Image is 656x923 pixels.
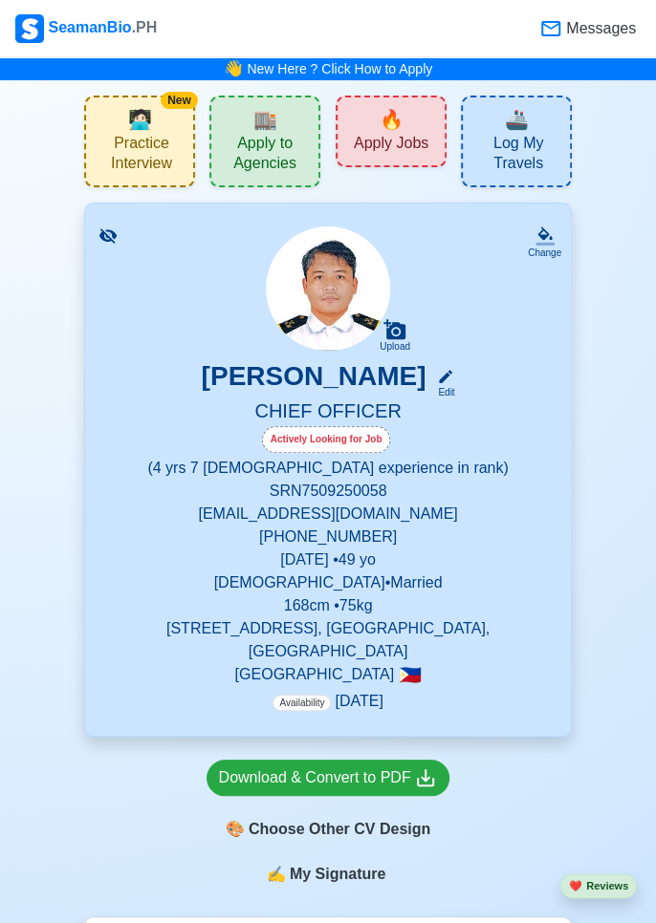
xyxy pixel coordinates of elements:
[202,360,426,399] h3: [PERSON_NAME]
[399,666,422,684] span: 🇵🇭
[108,399,548,426] h5: CHIEF OFFICER
[380,341,410,353] div: Upload
[94,134,189,178] span: Practice Interview
[286,863,389,886] span: My Signature
[470,134,566,178] span: Log My Travels
[569,880,582,891] span: heart
[207,811,450,848] div: Choose Other CV Design
[108,571,548,594] p: [DEMOGRAPHIC_DATA] • Married
[108,663,548,686] p: [GEOGRAPHIC_DATA]
[108,457,548,480] p: (4 yrs 7 [DEMOGRAPHIC_DATA] experience in rank)
[161,92,198,109] div: New
[108,526,548,548] p: [PHONE_NUMBER]
[562,17,636,40] span: Messages
[273,695,331,711] span: Availability
[262,426,391,453] div: Actively Looking for Job
[226,818,245,841] span: paint
[108,503,548,526] p: [EMAIL_ADDRESS][DOMAIN_NAME]
[528,246,561,260] div: Change
[215,134,315,178] span: Apply to Agencies
[15,14,157,43] div: SeamanBio
[128,105,152,134] span: interview
[253,105,277,134] span: agencies
[505,105,529,134] span: travel
[219,766,438,790] div: Download & Convert to PDF
[108,617,548,663] p: [STREET_ADDRESS], [GEOGRAPHIC_DATA], [GEOGRAPHIC_DATA]
[108,594,548,617] p: 168 cm • 75 kg
[247,61,432,76] a: New Here ? Click How to Apply
[429,385,454,399] div: Edit
[108,480,548,503] p: SRN 7509250058
[267,863,286,886] span: sign
[380,105,404,134] span: new
[207,760,450,797] a: Download & Convert to PDF
[219,54,248,84] span: bell
[273,690,383,713] p: [DATE]
[108,548,548,571] p: [DATE] • 49 yo
[132,19,158,35] span: .PH
[560,873,637,899] button: heartReviews
[354,134,428,158] span: Apply Jobs
[15,14,44,43] img: Logo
